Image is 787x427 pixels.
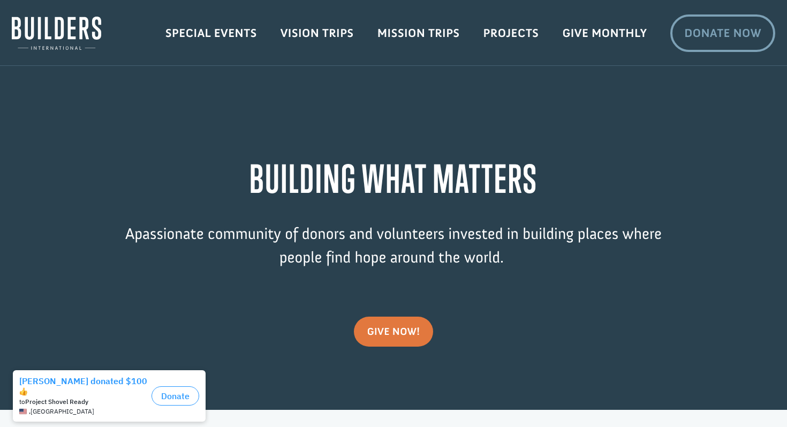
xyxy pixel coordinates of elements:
a: Vision Trips [269,18,366,49]
strong: Project Shovel Ready [25,33,88,41]
button: Donate [152,21,199,41]
div: [PERSON_NAME] donated $100 [19,11,147,32]
a: Donate Now [670,14,775,52]
h1: BUILDING WHAT MATTERS [104,156,683,206]
img: Builders International [12,17,101,50]
span: , [GEOGRAPHIC_DATA] [29,43,94,50]
div: to [19,33,147,41]
img: emoji thumbsUp [19,23,28,31]
a: give now! [354,317,434,347]
p: passionate community of donors and volunteers invested in building places where people find hope ... [104,222,683,285]
span: A [125,224,134,243]
img: US.png [19,43,27,50]
a: Projects [472,18,551,49]
a: Give Monthly [550,18,659,49]
a: Special Events [154,18,269,49]
a: Mission Trips [366,18,472,49]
